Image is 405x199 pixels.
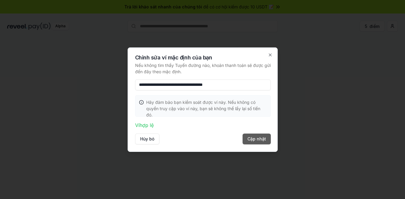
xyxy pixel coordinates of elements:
font: Cập nhật [247,136,266,141]
font: Ví [135,122,140,128]
button: Cập nhật [243,134,271,144]
font: Nếu không tìm thấy Tuyến đường nào, khoản thanh toán sẽ được gửi đến đây theo mặc định. [135,63,271,74]
button: Hủy bỏ [135,134,159,144]
font: hợp lệ [140,122,154,128]
font: Chỉnh sửa ví mặc định của bạn [135,54,212,61]
font: Hủy bỏ [140,136,154,141]
font: Hãy đảm bảo bạn kiểm soát được ví này. Nếu không có quyền truy cập vào ví này, bạn sẽ không thể l... [146,100,260,117]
